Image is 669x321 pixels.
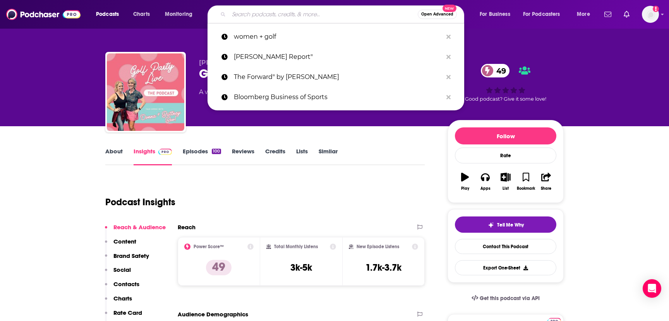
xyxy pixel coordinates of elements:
p: Bloomberg Business of Sports [234,87,443,107]
span: Tell Me Why [497,222,524,228]
span: For Podcasters [523,9,560,20]
span: Get this podcast via API [480,295,540,302]
p: Robb Report" [234,47,443,67]
p: Reach & Audience [113,223,166,231]
a: Episodes100 [183,148,221,165]
span: Podcasts [96,9,119,20]
img: Podchaser - Follow, Share and Rate Podcasts [6,7,81,22]
button: Content [105,238,136,252]
button: Contacts [105,280,139,295]
button: open menu [91,8,129,21]
button: Brand Safety [105,252,149,266]
div: 100 [212,149,221,154]
span: New [443,5,456,12]
a: Get this podcast via API [465,289,546,308]
a: [PERSON_NAME] Report" [208,47,464,67]
div: Share [541,186,551,191]
h3: 1.7k-3.7k [365,262,401,273]
button: open menu [571,8,600,21]
button: tell me why sparkleTell Me Why [455,216,556,233]
a: Bloomberg Business of Sports [208,87,464,107]
p: women + golf [234,27,443,47]
button: Bookmark [516,168,536,196]
div: Search podcasts, credits, & more... [215,5,472,23]
a: women + golf [208,27,464,47]
button: open menu [160,8,202,21]
span: Logged in as jenc9678 [642,6,659,23]
div: A weekly podcast [199,88,296,97]
button: open menu [474,8,520,21]
img: Podchaser Pro [158,149,172,155]
a: Charts [128,8,154,21]
svg: Add a profile image [653,6,659,12]
button: Play [455,168,475,196]
a: InsightsPodchaser Pro [134,148,172,165]
div: Open Intercom Messenger [643,279,661,298]
div: List [503,186,509,191]
h2: Reach [178,223,196,231]
img: Golf Party Live Podcast [107,53,184,131]
button: Follow [455,127,556,144]
span: Monitoring [165,9,192,20]
a: 49 [481,64,510,77]
div: Apps [480,186,491,191]
span: [PERSON_NAME] [199,59,254,66]
button: List [496,168,516,196]
span: For Business [480,9,510,20]
a: About [105,148,123,165]
button: open menu [518,8,571,21]
h2: Audience Demographics [178,311,248,318]
span: More [577,9,590,20]
p: Social [113,266,131,273]
span: Open Advanced [421,12,453,16]
div: Rate [455,148,556,163]
h1: Podcast Insights [105,196,175,208]
a: Lists [296,148,308,165]
span: Good podcast? Give it some love! [465,96,546,102]
button: Apps [475,168,495,196]
p: 49 [206,260,232,275]
a: The Forward" by [PERSON_NAME] [208,67,464,87]
div: Play [461,186,469,191]
span: 49 [489,64,510,77]
button: Export One-Sheet [455,260,556,275]
div: 49Good podcast? Give it some love! [448,59,564,107]
a: Credits [265,148,285,165]
p: The Forward" by Lance Armstrong [234,67,443,87]
img: tell me why sparkle [488,222,494,228]
p: Rate Card [113,309,142,316]
a: Show notifications dropdown [621,8,633,21]
button: Open AdvancedNew [418,10,457,19]
a: Show notifications dropdown [601,8,614,21]
button: Share [536,168,556,196]
p: Contacts [113,280,139,288]
p: Brand Safety [113,252,149,259]
a: Reviews [232,148,254,165]
button: Social [105,266,131,280]
img: User Profile [642,6,659,23]
h2: Power Score™ [194,244,224,249]
div: Bookmark [517,186,535,191]
a: Similar [319,148,338,165]
p: Content [113,238,136,245]
p: Charts [113,295,132,302]
button: Reach & Audience [105,223,166,238]
h3: 3k-5k [290,262,312,273]
input: Search podcasts, credits, & more... [229,8,418,21]
a: Contact This Podcast [455,239,556,254]
button: Show profile menu [642,6,659,23]
h2: Total Monthly Listens [274,244,318,249]
span: Charts [133,9,150,20]
h2: New Episode Listens [357,244,399,249]
button: Charts [105,295,132,309]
